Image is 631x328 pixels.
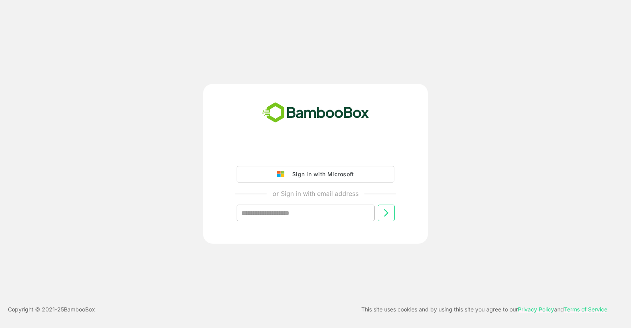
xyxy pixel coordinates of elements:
iframe: Sign in with Google Button [233,144,398,161]
a: Terms of Service [564,306,607,313]
p: Copyright © 2021- 25 BambooBox [8,305,95,314]
img: bamboobox [258,100,373,126]
div: Sign in with Microsoft [288,169,354,179]
a: Privacy Policy [518,306,554,313]
p: This site uses cookies and by using this site you agree to our and [361,305,607,314]
p: or Sign in with email address [273,189,358,198]
img: google [277,171,288,178]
